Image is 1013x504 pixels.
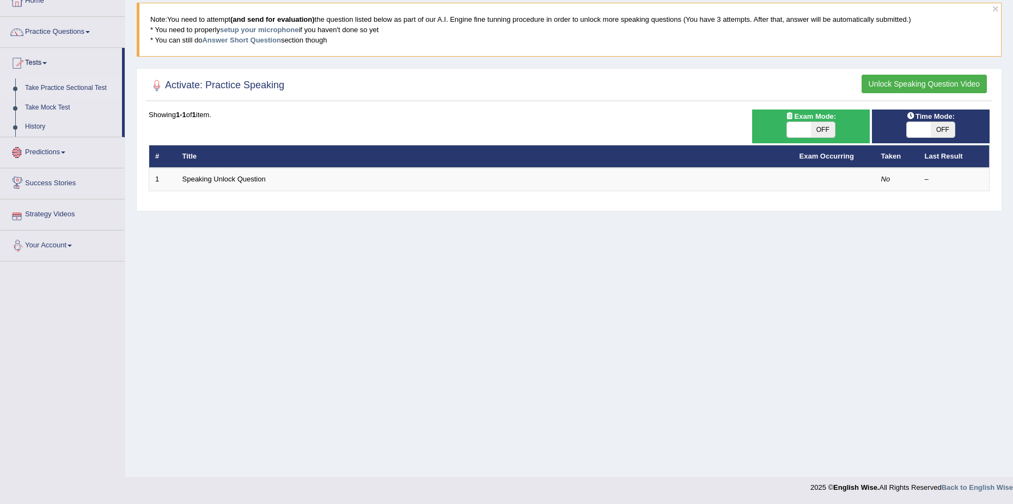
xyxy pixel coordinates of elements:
[20,78,122,98] a: Take Practice Sectional Test
[20,117,122,137] a: History
[149,110,990,120] div: Showing of item.
[220,26,298,34] a: setup your microphone
[925,174,984,185] div: –
[192,111,196,119] b: 1
[1,230,125,258] a: Your Account
[862,75,987,93] button: Unlock Speaking Question Video
[176,111,186,119] b: 1-1
[1,199,125,227] a: Strategy Videos
[833,483,879,491] strong: English Wise.
[149,77,284,94] h2: Activate: Practice Speaking
[149,168,176,191] td: 1
[919,145,990,168] th: Last Result
[782,111,840,122] span: Exam Mode:
[182,175,266,183] a: Speaking Unlock Question
[992,3,999,14] button: ×
[942,483,1013,491] a: Back to English Wise
[176,145,794,168] th: Title
[202,36,280,44] a: Answer Short Question
[902,111,959,122] span: Time Mode:
[881,175,890,183] em: No
[800,152,854,160] a: Exam Occurring
[20,98,122,118] a: Take Mock Test
[931,122,955,137] span: OFF
[875,145,919,168] th: Taken
[149,145,176,168] th: #
[1,48,122,75] a: Tests
[137,3,1002,57] blockquote: You need to attempt the question listed below as part of our A.I. Engine fine tunning procedure i...
[230,15,315,23] b: (and send for evaluation)
[1,137,125,165] a: Predictions
[752,110,870,143] div: Show exams occurring in exams
[810,477,1013,493] div: 2025 © All Rights Reserved
[150,15,167,23] span: Note:
[811,122,835,137] span: OFF
[1,17,125,44] a: Practice Questions
[1,168,125,196] a: Success Stories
